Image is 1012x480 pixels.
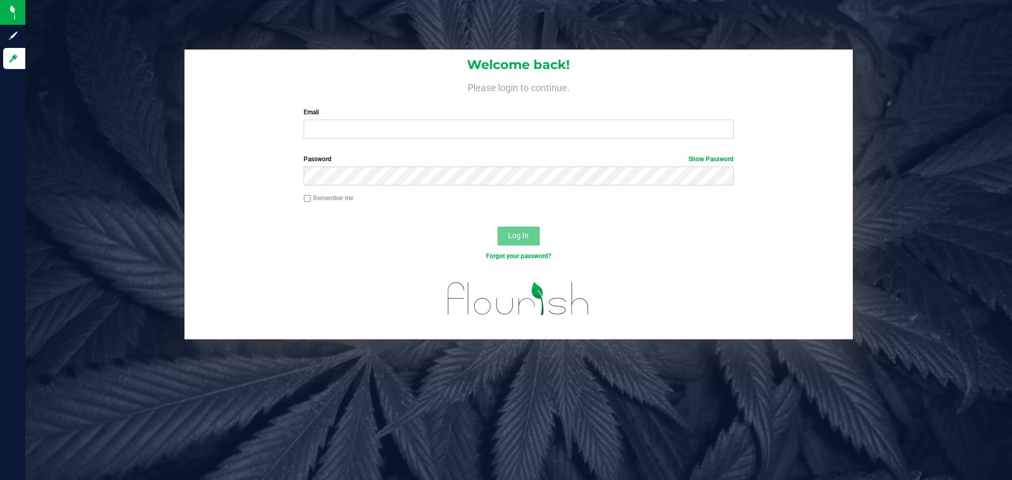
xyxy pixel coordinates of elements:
[184,80,853,93] h4: Please login to continue.
[8,31,18,41] inline-svg: Sign up
[486,252,551,260] a: Forgot your password?
[304,107,733,117] label: Email
[304,195,311,202] input: Remember me
[304,193,353,203] label: Remember me
[508,231,529,240] span: Log In
[8,53,18,64] inline-svg: Log in
[435,272,602,326] img: flourish_logo.svg
[498,227,540,246] button: Log In
[184,58,853,72] h1: Welcome back!
[304,155,332,163] span: Password
[688,155,734,163] a: Show Password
